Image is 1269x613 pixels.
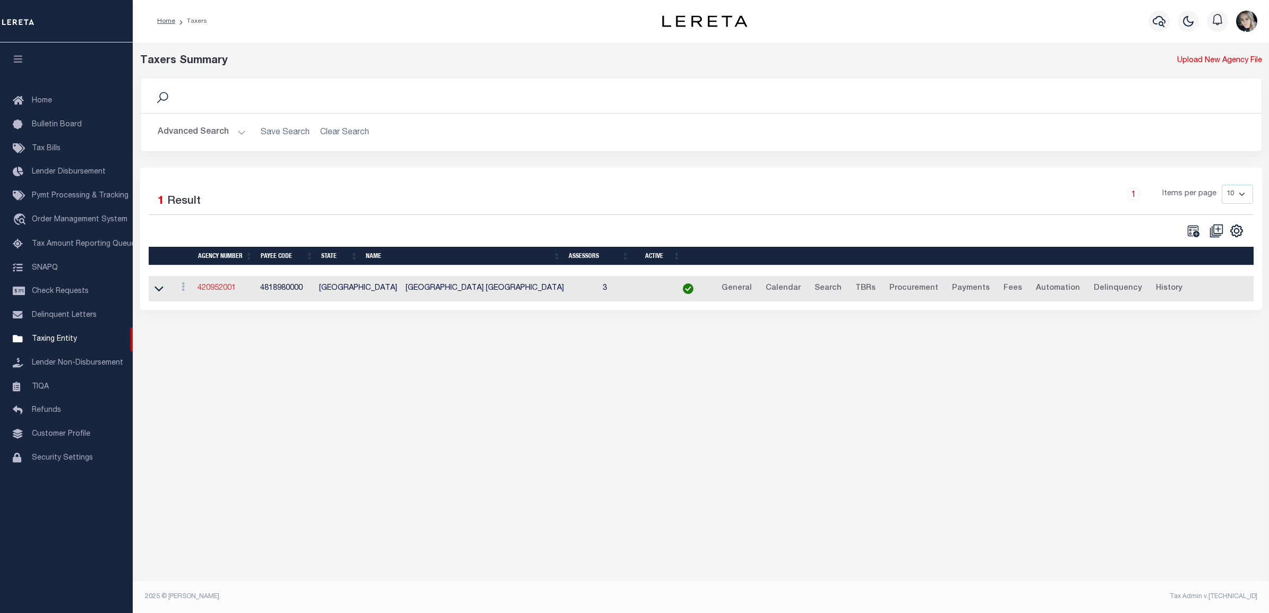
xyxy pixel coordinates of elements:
[32,240,135,248] span: Tax Amount Reporting Queue
[32,145,61,152] span: Tax Bills
[32,192,128,200] span: Pymt Processing & Tracking
[1151,280,1187,297] a: History
[32,168,106,176] span: Lender Disbursement
[885,280,943,297] a: Procurement
[175,16,207,26] li: Taxers
[32,97,52,105] span: Home
[662,15,747,27] img: logo-dark.svg
[167,193,201,210] label: Result
[1089,280,1147,297] a: Delinquency
[32,359,123,367] span: Lender Non-Disbursement
[32,312,97,319] span: Delinquent Letters
[32,407,61,414] span: Refunds
[947,280,994,297] a: Payments
[137,592,701,601] div: 2025 © [PERSON_NAME].
[401,276,598,302] td: [GEOGRAPHIC_DATA] [GEOGRAPHIC_DATA]
[32,430,90,438] span: Customer Profile
[1031,280,1085,297] a: Automation
[32,454,93,462] span: Security Settings
[683,283,693,294] img: check-icon-green.svg
[256,247,317,265] th: Payee Code: activate to sort column ascending
[1177,55,1262,67] a: Upload New Agency File
[810,280,846,297] a: Search
[598,276,664,302] td: 3
[32,383,49,390] span: TIQA
[761,280,805,297] a: Calendar
[1128,188,1139,200] a: 1
[32,216,127,223] span: Order Management System
[32,121,82,128] span: Bulletin Board
[564,247,633,265] th: Assessors: activate to sort column ascending
[140,53,978,69] div: Taxers Summary
[633,247,684,265] th: Active: activate to sort column ascending
[256,276,315,302] td: 4818980000
[158,122,246,143] button: Advanced Search
[157,18,175,24] a: Home
[194,247,256,265] th: Agency Number: activate to sort column ascending
[362,247,564,265] th: Name: activate to sort column ascending
[709,592,1257,601] div: Tax Admin v.[TECHNICAL_ID]
[999,280,1027,297] a: Fees
[32,288,89,295] span: Check Requests
[32,335,77,343] span: Taxing Entity
[317,247,362,265] th: State: activate to sort column ascending
[13,213,30,227] i: travel_explore
[32,264,58,271] span: SNAPQ
[315,276,401,302] td: [GEOGRAPHIC_DATA]
[198,284,236,292] a: 420952001
[1162,188,1216,200] span: Items per page
[851,280,880,297] a: TBRs
[717,280,757,297] a: General
[158,196,164,207] span: 1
